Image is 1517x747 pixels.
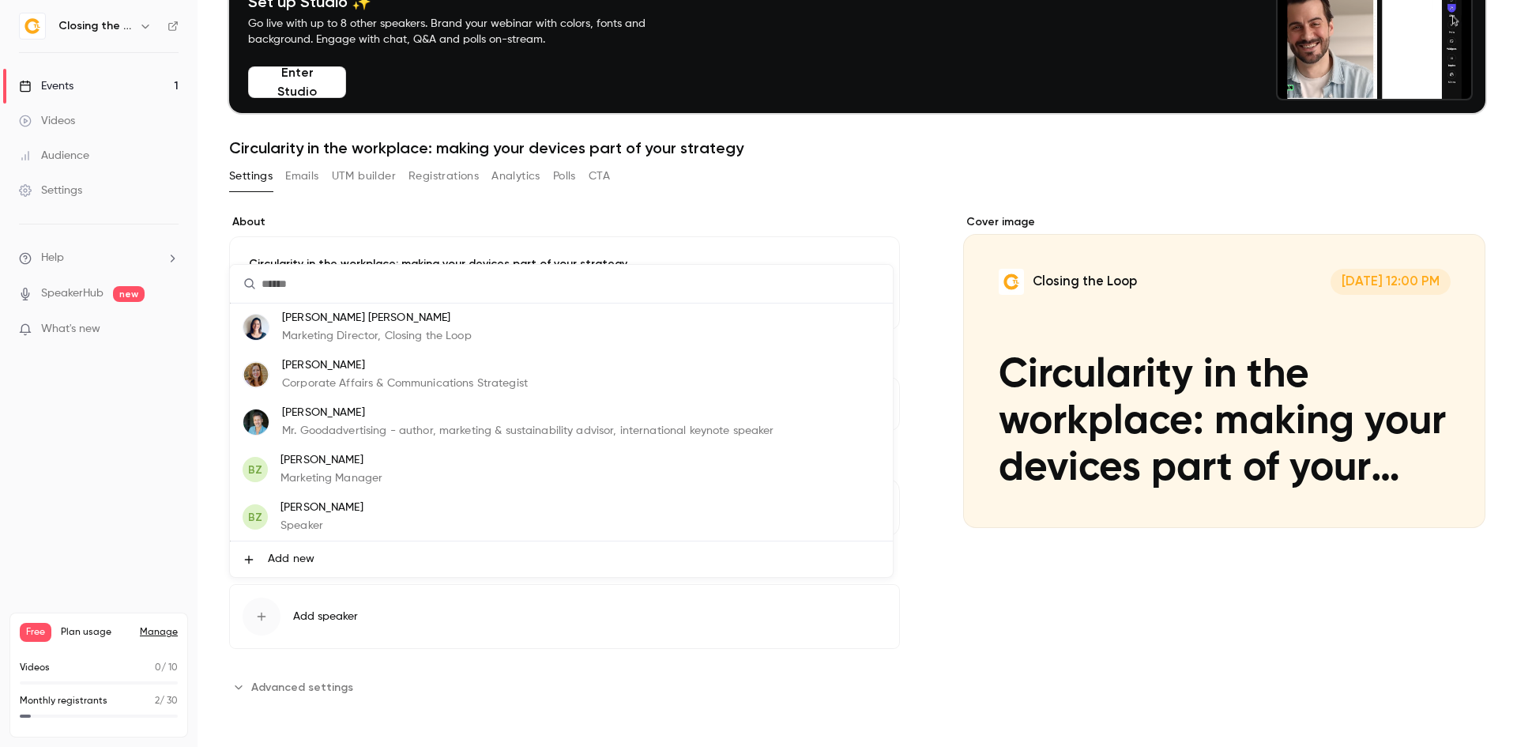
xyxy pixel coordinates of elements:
span: BZ [248,509,262,526]
p: Mr. Goodadvertising - author, marketing & sustainability advisor, international keynote speaker [282,423,774,440]
span: Add new [268,551,314,568]
p: [PERSON_NAME] [PERSON_NAME] [282,310,472,326]
p: [PERSON_NAME] [282,405,774,421]
p: Corporate Affairs & Communications Strategist [282,375,528,392]
p: [PERSON_NAME] [280,500,363,516]
p: Speaker [280,518,363,534]
p: [PERSON_NAME] [280,452,382,469]
img: Ros Hunt [243,362,269,387]
p: Marketing Manager [280,470,382,487]
span: BZ [248,462,262,478]
img: Thomas Kolster [243,409,269,435]
img: Ana María Alvarez [243,315,269,340]
p: Marketing Director, Closing the Loop [282,328,472,345]
p: [PERSON_NAME] [282,357,528,374]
